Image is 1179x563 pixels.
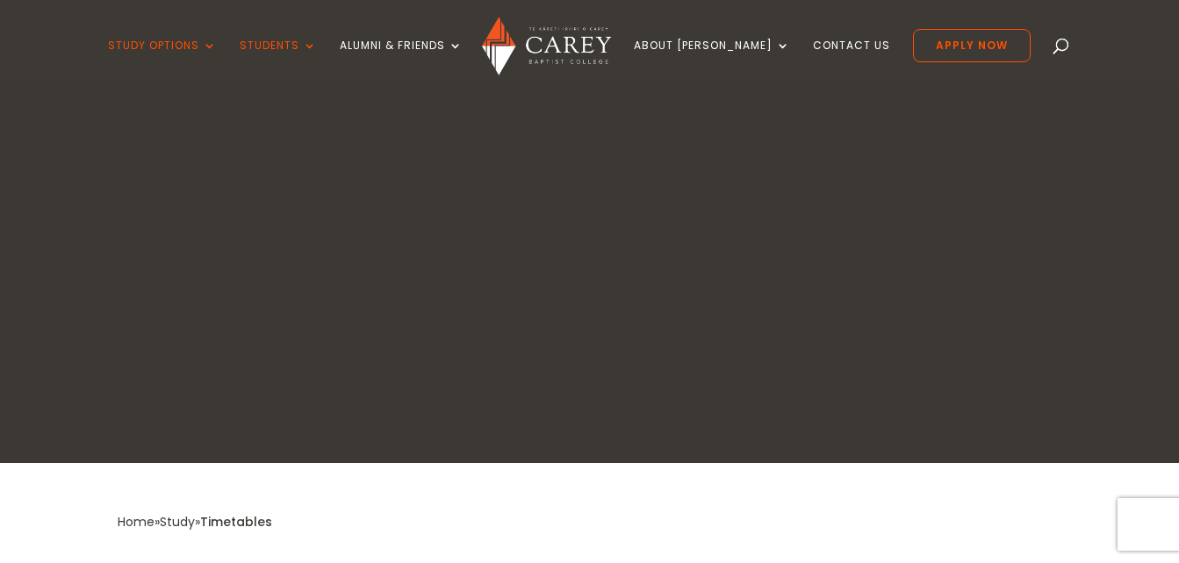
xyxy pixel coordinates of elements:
a: Contact Us [813,39,890,81]
span: » » [118,513,272,531]
a: Students [240,39,317,81]
a: Alumni & Friends [340,39,463,81]
a: About [PERSON_NAME] [634,39,790,81]
a: Home [118,513,155,531]
span: Timetables [200,513,272,531]
img: Carey Baptist College [482,17,611,75]
a: Study [160,513,195,531]
a: Study Options [108,39,217,81]
a: Apply Now [913,29,1031,62]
